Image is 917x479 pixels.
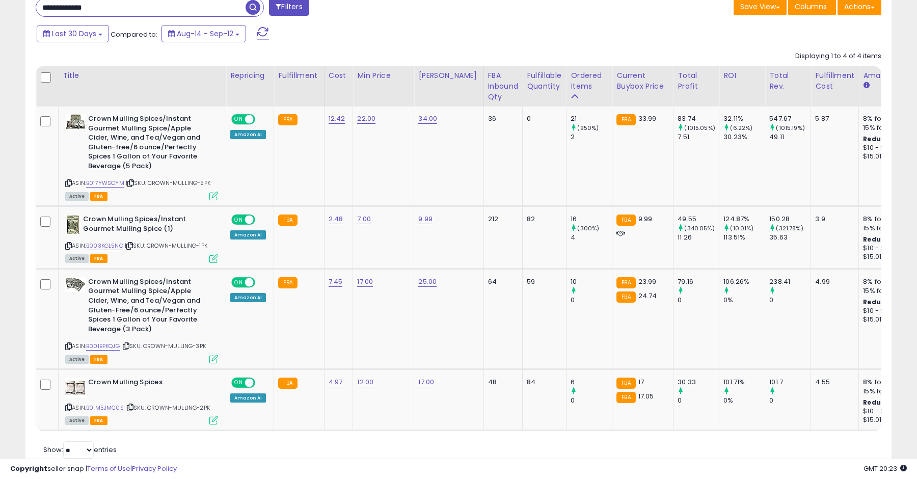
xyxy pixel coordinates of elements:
[418,114,437,124] a: 34.00
[678,215,719,224] div: 49.55
[678,132,719,142] div: 7.51
[418,70,479,81] div: [PERSON_NAME]
[776,224,803,232] small: (321.78%)
[43,445,117,455] span: Show: entries
[329,70,349,81] div: Cost
[278,70,319,81] div: Fulfillment
[723,114,765,123] div: 32.11%
[65,215,218,262] div: ASIN:
[678,70,715,92] div: Total Profit
[815,70,854,92] div: Fulfillment Cost
[864,464,907,473] span: 2025-10-13 20:23 GMT
[329,277,343,287] a: 7.45
[577,224,599,232] small: (300%)
[254,278,270,286] span: OFF
[357,377,373,387] a: 12.00
[10,464,47,473] strong: Copyright
[638,114,657,123] span: 33.99
[63,70,222,81] div: Title
[571,296,612,305] div: 0
[86,404,124,412] a: B01M5JMC0S
[125,242,207,250] span: | SKU: CROWN-MULLING-1PK
[65,114,86,129] img: 51+3ClAQrbL._SL40_.jpg
[527,215,558,224] div: 82
[616,70,669,92] div: Current Buybox Price
[329,114,345,124] a: 12.42
[278,215,297,226] small: FBA
[723,396,765,405] div: 0%
[86,342,120,351] a: B00IBPKQJG
[527,277,558,286] div: 59
[232,115,245,124] span: ON
[65,378,86,398] img: 51NnXi23fTL._SL40_.jpg
[132,464,177,473] a: Privacy Policy
[723,277,765,286] div: 106.26%
[329,214,343,224] a: 2.48
[769,396,811,405] div: 0
[65,215,80,235] img: 51J+tzgdOdL._SL40_.jpg
[86,242,123,250] a: B003KGL5NC
[90,192,107,201] span: FBA
[815,114,851,123] div: 5.87
[678,233,719,242] div: 11.26
[52,29,96,39] span: Last 30 Days
[65,378,218,424] div: ASIN:
[83,215,207,236] b: Crown Mulling Spices/Instant Gourmet Mulling Spice (1)
[616,114,635,125] small: FBA
[121,342,206,350] span: | SKU: CROWN-MULLING-3PK
[638,377,644,387] span: 17
[723,132,765,142] div: 30.23%
[125,404,210,412] span: | SKU: CROWN-MULLING-2PK
[418,377,434,387] a: 17.00
[90,355,107,364] span: FBA
[769,132,811,142] div: 49.11
[65,277,218,362] div: ASIN:
[278,114,297,125] small: FBA
[65,254,89,263] span: All listings currently available for purchase on Amazon
[616,277,635,288] small: FBA
[357,277,373,287] a: 17.00
[488,215,515,224] div: 212
[65,355,89,364] span: All listings currently available for purchase on Amazon
[111,30,157,39] span: Compared to:
[616,378,635,389] small: FBA
[571,70,608,92] div: Ordered Items
[230,293,266,302] div: Amazon AI
[357,214,371,224] a: 7.00
[815,378,851,387] div: 4.55
[488,378,515,387] div: 48
[571,378,612,387] div: 6
[278,277,297,288] small: FBA
[230,230,266,240] div: Amazon AI
[795,51,881,61] div: Displaying 1 to 4 of 4 items
[488,277,515,286] div: 64
[230,70,269,81] div: Repricing
[37,25,109,42] button: Last 30 Days
[678,277,719,286] div: 79.16
[161,25,246,42] button: Aug-14 - Sep-12
[527,378,558,387] div: 84
[230,393,266,403] div: Amazon AI
[571,132,612,142] div: 2
[527,114,558,123] div: 0
[730,224,753,232] small: (10.01%)
[232,278,245,286] span: ON
[571,277,612,286] div: 10
[10,464,177,474] div: seller snap | |
[795,2,827,12] span: Columns
[571,396,612,405] div: 0
[776,124,805,132] small: (1015.19%)
[254,115,270,124] span: OFF
[126,179,210,187] span: | SKU: CROWN-MULLING-5PK
[254,216,270,224] span: OFF
[65,114,218,199] div: ASIN:
[678,114,719,123] div: 83.74
[723,215,765,224] div: 124.87%
[329,377,343,387] a: 4.97
[863,81,869,90] small: Amazon Fees.
[88,114,212,173] b: Crown Mulling Spices/Instant Gourmet Mulling Spice/Apple Cider, Wine, and Tea/Vegan and Gluten-fr...
[678,378,719,387] div: 30.33
[87,464,130,473] a: Terms of Use
[357,114,375,124] a: 22.00
[232,216,245,224] span: ON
